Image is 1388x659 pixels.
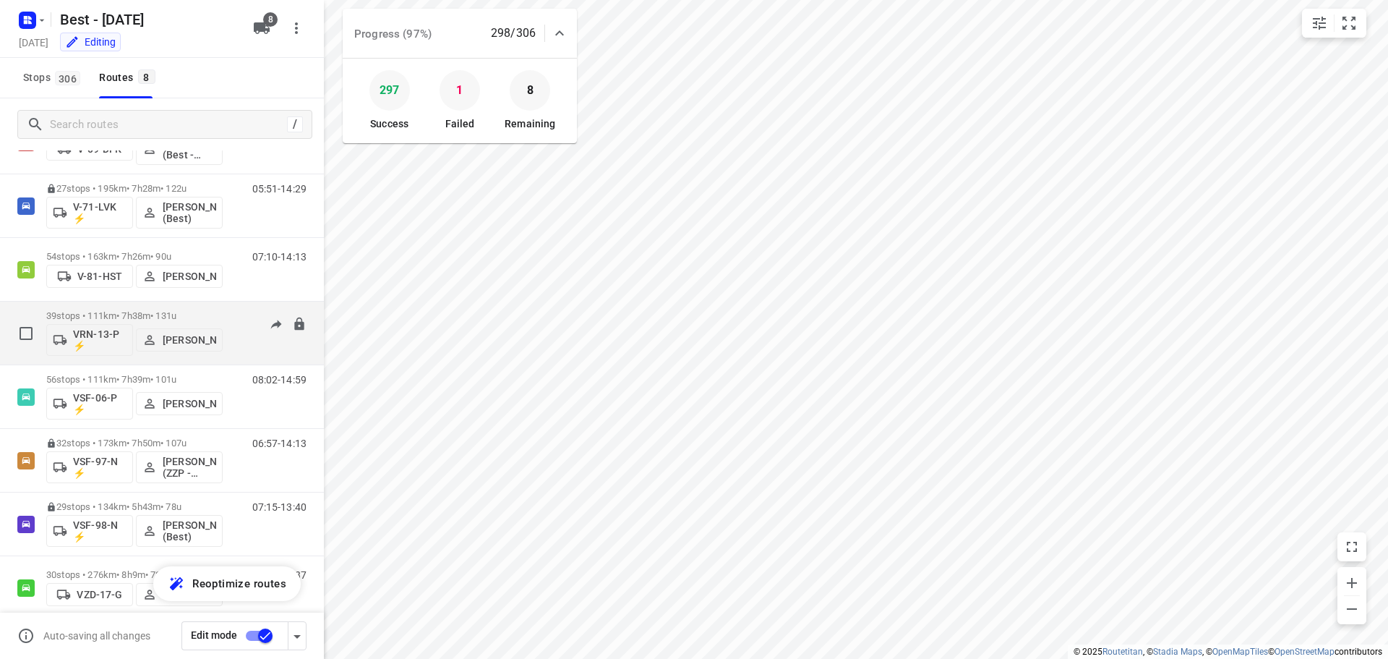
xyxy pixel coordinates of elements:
p: VSF-97-N ⚡ [73,456,127,479]
button: [PERSON_NAME] [136,392,223,415]
p: [PERSON_NAME] (Best) [163,201,216,224]
span: Progress (97%) [354,27,432,41]
p: VRN-13-P ⚡ [73,328,127,352]
p: Remaining [505,116,555,132]
p: VSF-98-N ⚡ [73,519,127,543]
p: 32 stops • 173km • 7h50m • 107u [46,438,223,448]
button: [PERSON_NAME] (Best) [136,515,223,547]
div: small contained button group [1302,9,1366,38]
span: 8 [263,12,278,27]
div: You are currently in edit mode. [65,35,116,49]
button: Lock route [292,317,307,333]
span: Edit mode [191,629,237,641]
button: Send to driver [262,310,291,339]
p: 39 stops • 111km • 7h38m • 131u [46,310,223,321]
p: VSF-06-P ⚡ [73,392,127,415]
p: 07:15-13:40 [252,501,307,513]
a: Stadia Maps [1153,647,1202,657]
button: 8 [247,14,276,43]
button: Fit zoom [1335,9,1363,38]
p: Success [370,116,408,132]
button: VSF-97-N ⚡ [46,451,133,483]
p: Failed [445,116,475,132]
p: [PERSON_NAME] [163,334,216,346]
button: VSF-06-P ⚡ [46,388,133,420]
button: V-81-HST [46,265,133,288]
p: 297 [380,80,399,101]
p: 27 stops • 195km • 7h28m • 122u [46,183,223,194]
a: OpenMapTiles [1212,647,1268,657]
p: Auto-saving all changes [43,630,150,642]
span: 8 [138,69,155,84]
p: [PERSON_NAME] [163,271,216,282]
div: Routes [99,69,159,87]
button: [PERSON_NAME] [136,583,223,606]
p: 298/306 [491,25,536,42]
button: Reoptimize routes [153,566,301,601]
p: 1 [456,80,463,101]
p: V-81-HST [77,271,122,282]
div: / [287,116,303,132]
button: VRN-13-P ⚡ [46,324,133,356]
a: OpenStreetMap [1275,647,1335,657]
span: Reoptimize routes [192,574,286,593]
button: [PERSON_NAME] (ZZP - Best) [136,451,223,483]
button: VZD-17-G [46,583,133,606]
div: Driver app settings [288,626,306,645]
span: 306 [55,71,80,85]
p: 56 stops • 111km • 7h39m • 101u [46,374,223,385]
p: 8 [527,80,534,101]
p: [PERSON_NAME] (ZZP - Best) [163,456,216,479]
div: Progress (97%)298/306 [343,9,577,58]
p: 29 stops • 134km • 5h43m • 78u [46,501,223,512]
p: 06:57-14:13 [252,438,307,449]
p: 54 stops • 163km • 7h26m • 90u [46,251,223,262]
button: [PERSON_NAME] [136,328,223,352]
p: VZD-17-G [77,589,122,600]
p: V-71-LVK ⚡ [73,201,127,224]
span: Select [12,319,40,348]
button: VSF-98-N ⚡ [46,515,133,547]
span: Stops [23,69,85,87]
h5: Project date [13,34,54,51]
button: [PERSON_NAME] [136,265,223,288]
p: 30 stops • 276km • 8h9m • 73u [46,569,223,580]
button: [PERSON_NAME] (Best) [136,197,223,229]
h5: Rename [54,8,241,31]
p: 07:10-14:13 [252,251,307,263]
button: More [282,14,311,43]
input: Search routes [50,114,287,136]
li: © 2025 , © , © © contributors [1074,647,1382,657]
p: [PERSON_NAME] (Best) [163,519,216,543]
a: Routetitan [1102,647,1143,657]
p: [PERSON_NAME] [163,398,216,409]
button: V-71-LVK ⚡ [46,197,133,229]
button: Map settings [1305,9,1334,38]
p: 05:51-14:29 [252,183,307,195]
p: 08:02-14:59 [252,374,307,386]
